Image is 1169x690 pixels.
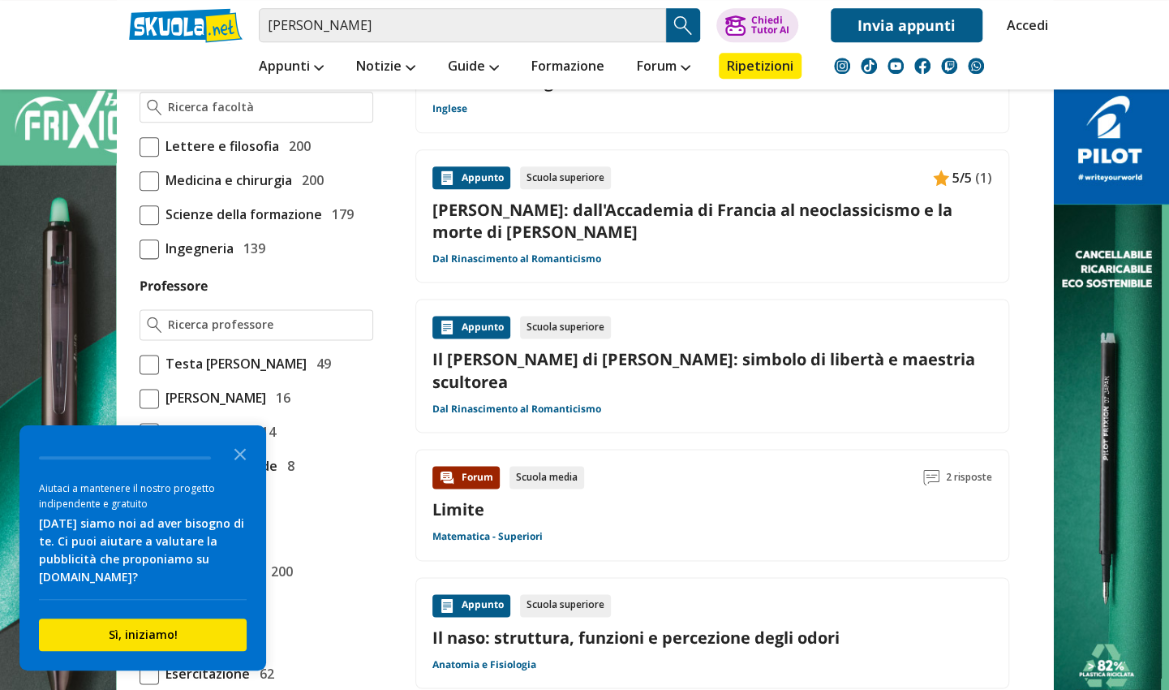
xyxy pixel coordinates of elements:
div: Scuola superiore [520,594,611,617]
span: Medicina e chirurgia [159,170,292,191]
a: Accedi [1007,8,1041,42]
img: Appunti contenuto [439,597,455,614]
a: Appunti [255,53,328,82]
span: (1) [975,167,992,188]
a: Il [PERSON_NAME] di [PERSON_NAME]: simbolo di libertà e maestria scultorea [432,348,992,392]
span: Scienze della formazione [159,204,322,225]
span: Testa [PERSON_NAME] [159,353,307,374]
a: Ripetizioni [719,53,802,79]
span: 14 [255,421,276,442]
img: facebook [914,58,930,74]
a: Formazione [527,53,608,82]
span: Lettere e filosofia [159,136,279,157]
img: Appunti contenuto [439,170,455,186]
img: Appunti contenuto [933,170,949,186]
div: Appunto [432,594,510,617]
button: Sì, iniziamo! [39,619,247,651]
div: Scuola media [509,466,584,489]
span: 179 [325,204,354,225]
span: 200 [295,170,324,191]
img: WhatsApp [968,58,984,74]
img: twitch [941,58,957,74]
span: 62 [253,663,274,684]
a: Dal Rinascimento al Romanticismo [432,403,601,416]
span: 139 [237,238,265,259]
span: 2 risposte [946,466,992,489]
a: Guide [444,53,503,82]
div: Scuola superiore [520,166,611,189]
a: Il naso: struttura, funzioni e percezione degli odori [432,627,992,649]
a: Limite [432,498,484,520]
img: instagram [834,58,850,74]
span: 16 [269,387,290,408]
a: Dal Rinascimento al Romanticismo [432,252,601,265]
div: Survey [19,425,266,671]
div: Chiedi Tutor AI [750,15,789,35]
div: Aiutaci a mantenere il nostro progetto indipendente e gratuito [39,481,247,511]
img: Ricerca professore [147,317,162,333]
a: Invia appunti [831,8,982,42]
a: [PERSON_NAME]: dall'Accademia di Francia al neoclassicismo e la morte di [PERSON_NAME] [432,199,992,243]
button: ChiediTutor AI [716,8,798,42]
img: tiktok [861,58,877,74]
span: Ingegneria [159,238,234,259]
button: Search Button [666,8,700,42]
a: Inglese [432,102,467,115]
span: 8 [281,455,294,477]
div: Appunto [432,316,510,339]
a: Forum [633,53,694,82]
input: Ricerca professore [168,317,365,333]
a: Matematica - Superiori [432,530,543,543]
img: youtube [887,58,904,74]
span: Togliani Carlo [159,421,251,442]
input: Cerca appunti, riassunti o versioni [259,8,666,42]
a: Anatomia e Fisiologia [432,658,536,671]
span: 5/5 [952,167,972,188]
img: Forum contenuto [439,469,455,485]
div: [DATE] siamo noi ad aver bisogno di te. Ci puoi aiutare a valutare la pubblicità che proponiamo s... [39,515,247,586]
span: 200 [282,136,311,157]
img: Cerca appunti, riassunti o versioni [671,13,695,37]
button: Close the survey [224,437,256,469]
img: Ricerca facoltà [147,99,162,115]
span: [PERSON_NAME] [159,387,266,408]
img: Commenti lettura [923,469,939,485]
div: Scuola superiore [520,316,611,339]
div: Appunto [432,166,510,189]
label: Professore [140,277,208,295]
img: Appunti contenuto [439,319,455,335]
span: 200 [264,561,293,582]
input: Ricerca facoltà [168,99,365,115]
span: Esercitazione [159,663,250,684]
span: 49 [310,353,331,374]
a: Notizie [352,53,419,82]
div: Forum [432,466,500,489]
